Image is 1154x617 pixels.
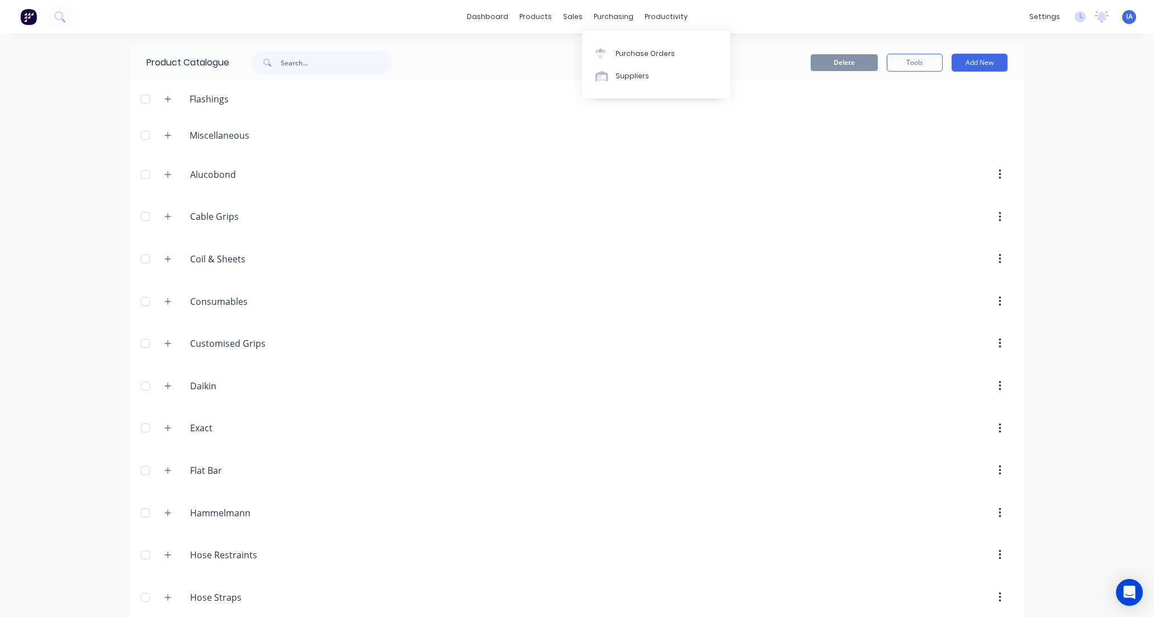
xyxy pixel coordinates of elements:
[190,210,323,223] input: Enter category name
[461,8,514,25] a: dashboard
[616,49,675,59] div: Purchase Orders
[1024,8,1066,25] div: settings
[588,8,639,25] div: purchasing
[952,54,1008,72] button: Add New
[190,379,323,393] input: Enter category name
[190,548,323,562] input: Enter category name
[190,168,323,181] input: Enter category name
[887,54,943,72] button: Tools
[190,252,323,266] input: Enter category name
[181,92,238,106] div: Flashings
[190,337,323,350] input: Enter category name
[281,51,391,74] input: Search...
[190,464,323,477] input: Enter category name
[1116,579,1143,606] div: Open Intercom Messenger
[557,8,588,25] div: sales
[190,295,323,308] input: Enter category name
[20,8,37,25] img: Factory
[190,591,323,604] input: Enter category name
[616,71,649,81] div: Suppliers
[130,45,229,81] div: Product Catalogue
[190,421,323,435] input: Enter category name
[181,129,258,142] div: Miscellaneous
[514,8,557,25] div: products
[582,42,730,64] a: Purchase Orders
[811,54,878,71] button: Delete
[190,506,323,520] input: Enter category name
[582,65,730,87] a: Suppliers
[1126,12,1133,22] span: IA
[639,8,693,25] div: productivity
